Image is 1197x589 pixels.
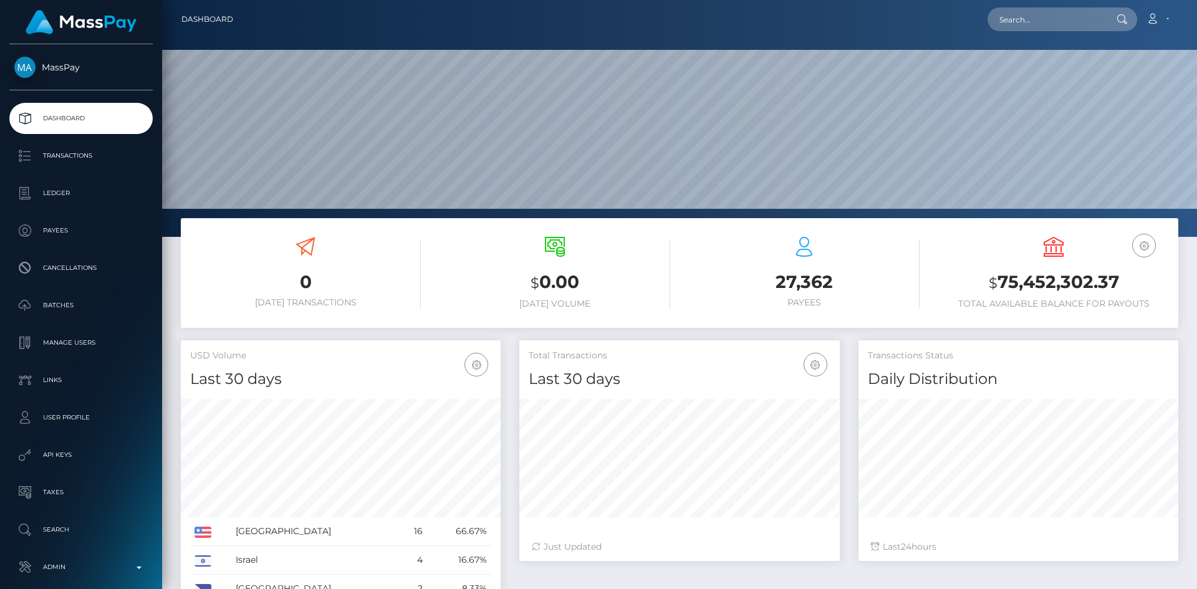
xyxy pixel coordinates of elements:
h5: USD Volume [190,350,491,362]
h6: Payees [689,297,920,308]
small: $ [531,274,539,292]
p: Manage Users [14,333,148,352]
td: 16.67% [427,546,491,575]
p: Transactions [14,146,148,165]
a: Admin [9,552,153,583]
p: Admin [14,558,148,577]
h3: 75,452,302.37 [938,270,1169,295]
p: Ledger [14,184,148,203]
a: Manage Users [9,327,153,358]
p: Cancellations [14,259,148,277]
td: 16 [399,517,427,546]
h4: Daily Distribution [868,368,1169,390]
h6: [DATE] Volume [440,299,670,309]
div: Last hours [871,540,1166,553]
a: Ledger [9,178,153,209]
p: Payees [14,221,148,240]
p: User Profile [14,408,148,427]
td: 66.67% [427,517,491,546]
a: User Profile [9,402,153,433]
a: Transactions [9,140,153,171]
td: Israel [231,546,399,575]
a: Taxes [9,477,153,508]
h3: 27,362 [689,270,920,294]
p: Search [14,520,148,539]
small: $ [989,274,997,292]
td: [GEOGRAPHIC_DATA] [231,517,399,546]
td: 4 [399,546,427,575]
img: MassPay [14,57,36,78]
p: Dashboard [14,109,148,128]
a: Payees [9,215,153,246]
a: Search [9,514,153,545]
p: Batches [14,296,148,315]
img: US.png [195,527,211,538]
a: Links [9,365,153,396]
a: API Keys [9,439,153,471]
h3: 0 [190,270,421,294]
h6: Total Available Balance for Payouts [938,299,1169,309]
h5: Transactions Status [868,350,1169,362]
h4: Last 30 days [190,368,491,390]
img: IL.png [195,555,211,567]
h3: 0.00 [440,270,670,295]
div: Just Updated [532,540,827,553]
a: Cancellations [9,252,153,284]
input: Search... [988,7,1105,31]
a: Batches [9,290,153,321]
p: Links [14,371,148,390]
a: Dashboard [9,103,153,134]
h6: [DATE] Transactions [190,297,421,308]
span: MassPay [9,62,153,73]
span: 24 [901,541,911,552]
img: MassPay Logo [26,10,137,34]
h4: Last 30 days [529,368,830,390]
a: Dashboard [181,6,233,32]
h5: Total Transactions [529,350,830,362]
p: API Keys [14,446,148,464]
p: Taxes [14,483,148,502]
